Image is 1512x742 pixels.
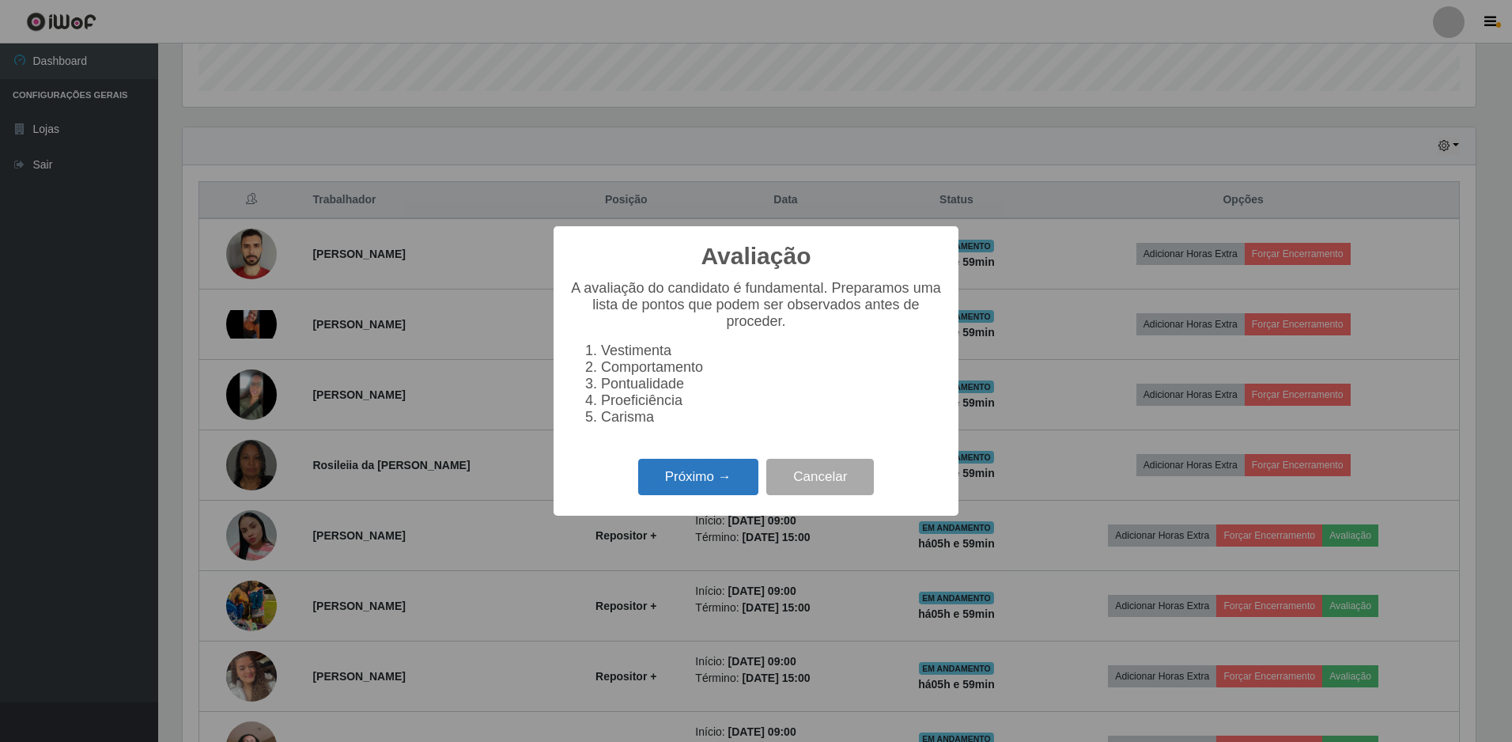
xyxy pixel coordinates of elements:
[601,343,943,359] li: Vestimenta
[601,376,943,392] li: Pontualidade
[601,359,943,376] li: Comportamento
[601,392,943,409] li: Proeficiência
[569,280,943,330] p: A avaliação do candidato é fundamental. Preparamos uma lista de pontos que podem ser observados a...
[766,459,874,496] button: Cancelar
[701,242,811,271] h2: Avaliação
[601,409,943,426] li: Carisma
[638,459,758,496] button: Próximo →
